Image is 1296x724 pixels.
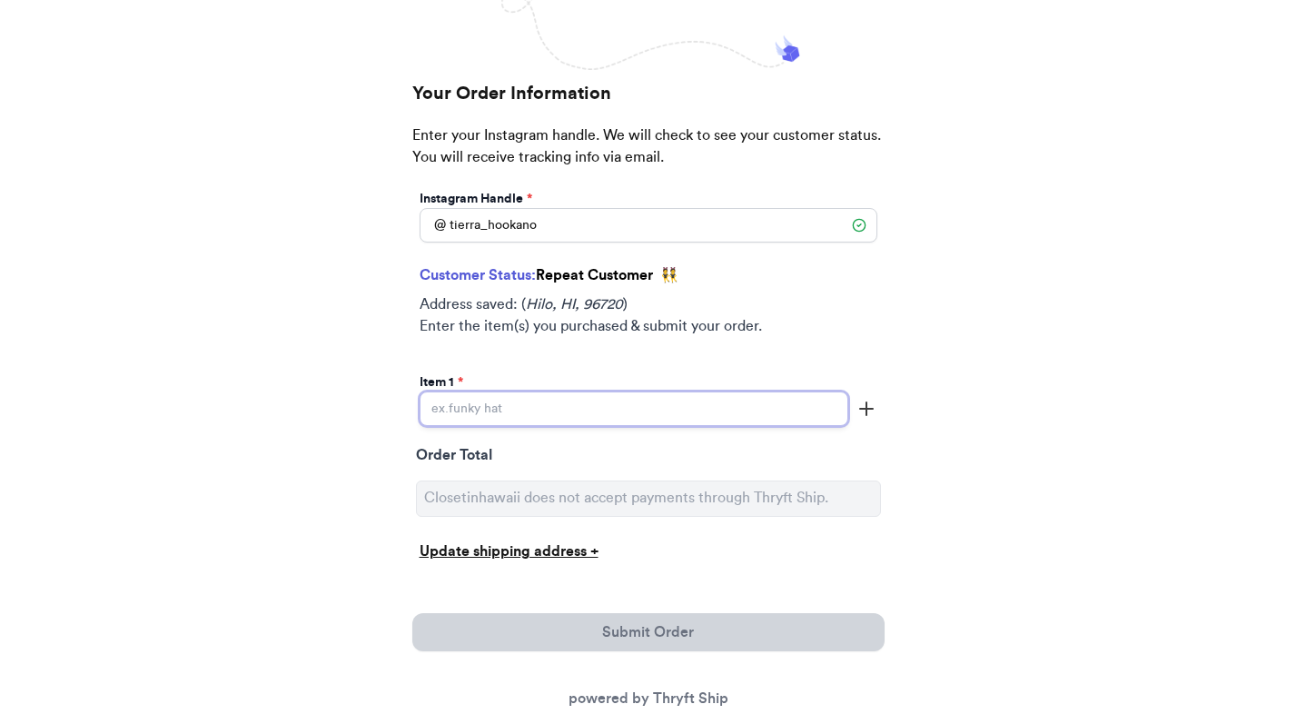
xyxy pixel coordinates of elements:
label: Instagram Handle [420,190,532,208]
div: @ [420,208,446,243]
span: Customer Status: [420,268,536,283]
p: Address saved: ( ) Enter the item(s) you purchased & submit your order. [420,293,877,337]
div: Update shipping address + [420,541,877,562]
label: Item 1 [420,373,463,392]
em: Hilo, HI, 96720 [526,297,623,312]
a: powered by Thryft Ship [569,691,728,706]
p: Enter your Instagram handle. We will check to see your customer status. You will receive tracking... [412,124,885,186]
span: Repeat Customer [536,268,653,283]
div: Order Total [416,444,881,472]
h2: Your Order Information [412,81,885,124]
input: ex.funky hat [420,392,848,426]
button: Submit Order [412,613,885,651]
span: 👯 [660,264,678,286]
